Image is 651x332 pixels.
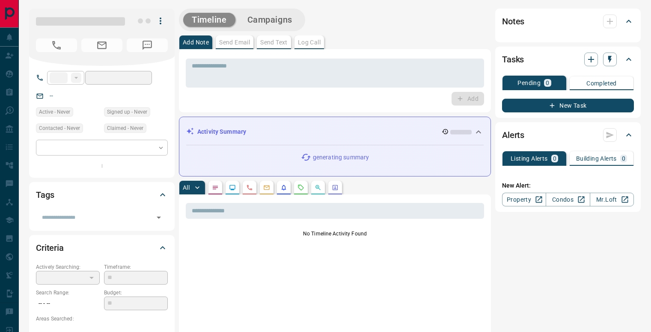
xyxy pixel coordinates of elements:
[502,181,634,190] p: New Alert:
[502,128,524,142] h2: Alerts
[576,156,617,162] p: Building Alerts
[186,230,484,238] p: No Timeline Activity Found
[36,238,168,258] div: Criteria
[153,212,165,223] button: Open
[104,263,168,271] p: Timeframe:
[263,184,270,191] svg: Emails
[553,156,556,162] p: 0
[332,184,339,191] svg: Agent Actions
[313,153,369,162] p: generating summary
[183,185,190,191] p: All
[50,92,53,99] a: --
[502,53,524,66] h2: Tasks
[36,315,168,323] p: Areas Searched:
[36,185,168,205] div: Tags
[186,124,484,140] div: Activity Summary
[502,49,634,70] div: Tasks
[517,80,541,86] p: Pending
[502,125,634,145] div: Alerts
[297,184,304,191] svg: Requests
[107,124,143,132] span: Claimed - Never
[183,13,235,27] button: Timeline
[586,80,617,86] p: Completed
[622,156,625,162] p: 0
[81,38,122,52] span: No Email
[104,289,168,297] p: Budget:
[36,289,100,297] p: Search Range:
[502,99,634,112] button: New Task
[546,193,590,206] a: Condos
[36,297,100,311] p: -- - --
[127,38,168,52] span: No Number
[502,11,634,32] div: Notes
[36,188,54,202] h2: Tags
[212,184,219,191] svg: Notes
[502,193,546,206] a: Property
[239,13,301,27] button: Campaigns
[183,39,209,45] p: Add Note
[39,124,80,132] span: Contacted - Never
[511,156,548,162] p: Listing Alerts
[36,263,100,271] p: Actively Searching:
[36,38,77,52] span: No Number
[107,108,147,116] span: Signed up - Never
[590,193,634,206] a: Mr.Loft
[246,184,253,191] svg: Calls
[39,108,70,116] span: Active - Never
[36,241,64,255] h2: Criteria
[502,15,524,28] h2: Notes
[197,127,246,136] p: Activity Summary
[315,184,321,191] svg: Opportunities
[229,184,236,191] svg: Lead Browsing Activity
[546,80,549,86] p: 0
[280,184,287,191] svg: Listing Alerts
